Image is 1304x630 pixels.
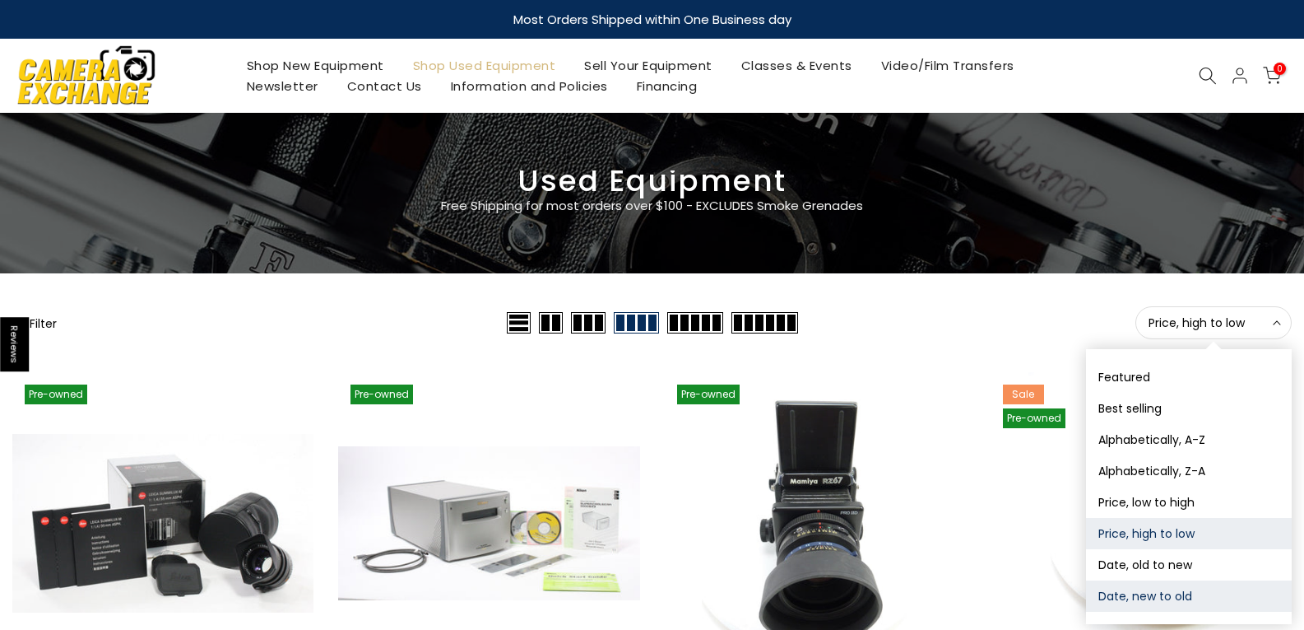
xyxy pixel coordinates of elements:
p: Free Shipping for most orders over $100 - EXCLUDES Smoke Grenades [344,196,961,216]
span: 0 [1274,63,1286,75]
button: Date, old to new [1086,549,1292,581]
span: Price, high to low [1149,315,1278,330]
a: Shop New Equipment [232,55,398,76]
a: Information and Policies [436,76,622,96]
a: Classes & Events [726,55,866,76]
button: Alphabetically, A-Z [1086,424,1292,455]
a: Financing [622,76,712,96]
h3: Used Equipment [12,170,1292,192]
a: 0 [1263,67,1281,85]
button: Price, high to low [1086,518,1292,549]
button: Featured [1086,362,1292,393]
a: Sell Your Equipment [570,55,727,76]
button: Show filters [12,315,57,331]
button: Best selling [1086,393,1292,424]
button: Price, low to high [1086,487,1292,518]
strong: Most Orders Shipped within One Business day [513,11,791,28]
a: Contact Us [332,76,436,96]
button: Price, high to low [1135,306,1292,339]
a: Shop Used Equipment [398,55,570,76]
button: Alphabetically, Z-A [1086,455,1292,487]
a: Video/Film Transfers [866,55,1028,76]
a: Newsletter [232,76,332,96]
button: Date, new to old [1086,581,1292,612]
